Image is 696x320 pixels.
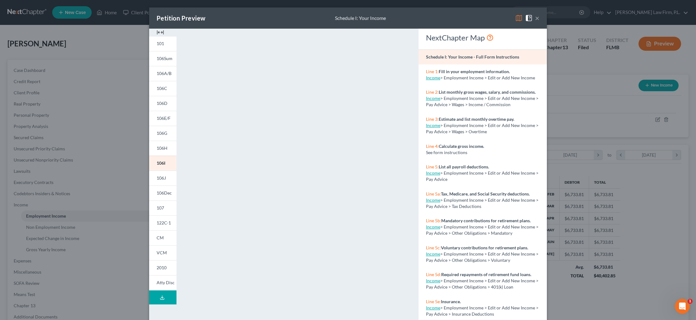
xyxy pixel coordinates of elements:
[157,14,205,22] div: Petition Preview
[426,224,538,236] span: > Employment Income > Edit or Add New Income > Pay Advice > Other Obligations > Mandatory
[535,14,539,22] button: ×
[426,299,441,304] span: Line 5e:
[441,272,531,277] strong: Required repayments of retirement fund loans.
[149,230,176,245] a: CM
[440,75,535,80] span: > Employment Income > Edit or Add New Income
[426,305,538,317] span: > Employment Income > Edit or Add New Income > Pay Advice > Insurance Deductions
[426,123,440,128] a: Income
[426,245,441,250] span: Line 5c:
[157,29,164,36] img: expand-e0f6d898513216a626fdd78e52531dac95497ffd26381d4c15ee2fc46db09dca.svg
[426,197,440,203] a: Income
[525,14,533,22] img: help-close-5ba153eb36485ed6c1ea00a893f15db1cb9b99d6cae46e1a8edb6c62d00a1a76.svg
[426,144,439,149] span: Line 4:
[441,299,461,304] strong: Insurance.
[157,190,172,195] span: 106Dec
[149,36,176,51] a: 101
[157,145,167,151] span: 106H
[426,116,439,122] span: Line 3:
[157,71,172,76] span: 106A/B
[149,186,176,200] a: 106Dec
[426,123,538,134] span: > Employment Income > Edit or Add New Income > Pay Advice > Wages > Overtime
[149,245,176,260] a: VCM
[426,278,440,283] a: Income
[426,164,439,169] span: Line 5:
[439,69,510,74] strong: Fill in your employment information.
[426,191,441,196] span: Line 5a:
[426,170,538,182] span: > Employment Income > Edit or Add New Income > Pay Advice
[426,96,440,101] a: Income
[675,299,690,314] iframe: Intercom live chat
[335,15,386,22] div: Schedule I: Your Income
[515,14,523,22] img: map-eea8200ae884c6f1103ae1953ef3d486a96c86aabb227e865a55264e3737af1f.svg
[157,160,165,166] span: 106I
[157,86,167,91] span: 106C
[426,224,440,229] a: Income
[149,171,176,186] a: 106J
[426,305,440,310] a: Income
[157,250,167,255] span: VCM
[426,69,439,74] span: Line 1:
[441,218,531,223] strong: Mandatory contributions for retirement plans.
[149,260,176,275] a: 2010
[149,96,176,111] a: 106D
[426,170,440,176] a: Income
[149,215,176,230] a: 122C-1
[426,33,539,43] div: NextChapter Map
[157,265,167,270] span: 2010
[441,191,530,196] strong: Tax, Medicare, and Social Security deductions.
[426,197,538,209] span: > Employment Income > Edit or Add New Income > Pay Advice > Tax Deductions
[157,175,166,181] span: 106J
[439,89,536,95] strong: List monthly gross wages, salary, and commissions.
[149,81,176,96] a: 106C
[149,275,176,290] a: Atty Disc
[426,251,538,263] span: > Employment Income > Edit or Add New Income > Pay Advice > Other Obligations > Voluntary
[439,144,484,149] strong: Calculate gross income.
[157,235,164,240] span: CM
[157,220,171,225] span: 122C-1
[439,164,489,169] strong: List all payroll deductions.
[157,41,164,46] span: 101
[149,126,176,141] a: 106G
[157,56,172,61] span: 106Sum
[426,75,440,80] a: Income
[157,205,164,210] span: 107
[149,111,176,126] a: 106E/F
[441,245,528,250] strong: Voluntary contributions for retirement plans.
[426,89,439,95] span: Line 2:
[426,96,538,107] span: > Employment Income > Edit or Add New Income > Pay Advice > Wages > Income / Commission
[426,150,467,155] span: See form instructions
[157,280,175,285] span: Atty Disc
[157,101,167,106] span: 106D
[149,200,176,215] a: 107
[149,51,176,66] a: 106Sum
[426,251,440,256] a: Income
[688,299,693,304] span: 1
[149,66,176,81] a: 106A/B
[157,115,171,121] span: 106E/F
[149,141,176,156] a: 106H
[426,218,441,223] span: Line 5b:
[157,130,167,136] span: 106G
[426,54,519,59] strong: Schedule I: Your Income - Full Form Instructions
[426,272,441,277] span: Line 5d:
[426,278,538,289] span: > Employment Income > Edit or Add New Income > Pay Advice > Other Obligations > 401(k) Loan
[439,116,514,122] strong: Estimate and list monthly overtime pay.
[149,156,176,171] a: 106I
